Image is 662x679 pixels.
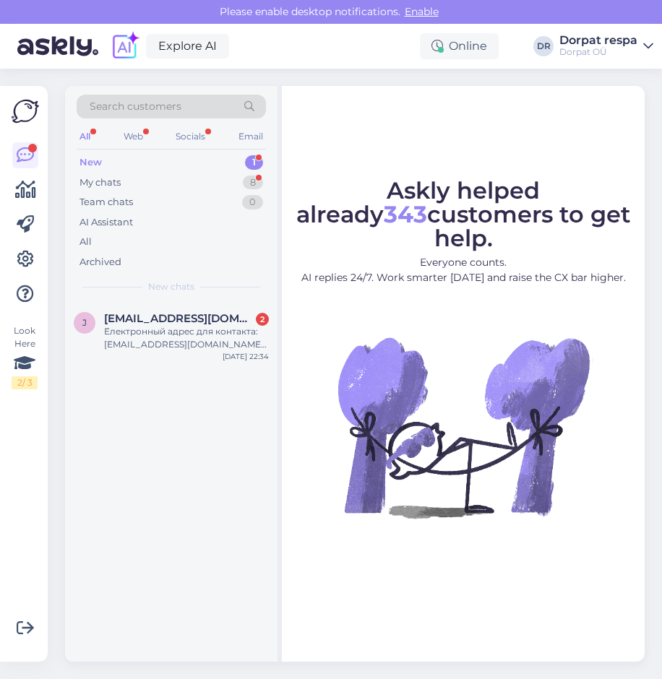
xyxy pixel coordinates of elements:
[333,297,593,557] img: No Chat active
[242,195,263,209] div: 0
[223,351,269,362] div: [DATE] 22:34
[12,324,38,389] div: Look Here
[559,35,653,58] a: Dorpat respaDorpat OÜ
[295,255,632,285] p: Everyone counts. AI replies 24/7. Work smarter [DATE] and raise the CX bar higher.
[245,155,263,170] div: 1
[146,34,229,59] a: Explore AI
[559,46,637,58] div: Dorpat OÜ
[420,33,499,59] div: Online
[79,195,133,209] div: Team chats
[384,200,427,228] b: 343
[79,215,133,230] div: AI Assistant
[79,255,121,269] div: Archived
[236,127,266,146] div: Email
[79,155,102,170] div: New
[243,176,263,190] div: 8
[79,235,92,249] div: All
[12,376,38,389] div: 2 / 3
[256,313,269,326] div: 2
[533,36,554,56] div: DR
[12,98,39,125] img: Askly Logo
[110,31,140,61] img: explore-ai
[77,127,93,146] div: All
[400,5,443,18] span: Enable
[90,99,181,114] span: Search customers
[82,317,87,328] span: j
[296,176,631,252] span: Askly helped already customers to get help.
[559,35,637,46] div: Dorpat respa
[104,312,254,325] span: julijakubraka@gmail.com
[104,325,269,351] div: Електронный адрес для контакта: [EMAIL_ADDRESS][DOMAIN_NAME]. Телефон: [PHONE_NUMBER]
[173,127,208,146] div: Socials
[148,280,194,293] span: New chats
[121,127,146,146] div: Web
[79,176,121,190] div: My chats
